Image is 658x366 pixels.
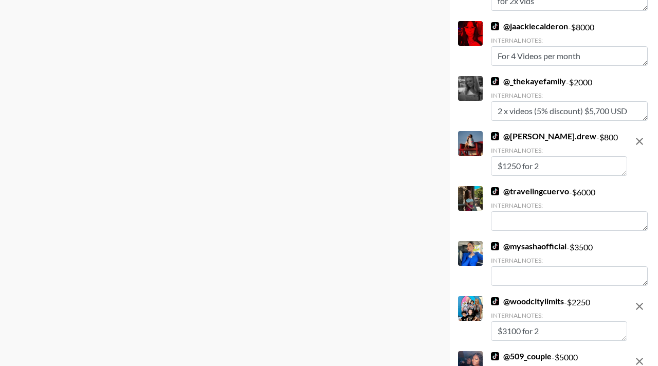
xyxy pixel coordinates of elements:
[491,36,648,44] div: Internal Notes:
[491,296,627,341] div: - $ 2250
[491,296,564,306] a: @woodcitylimits
[491,22,499,30] img: TikTok
[491,132,499,140] img: TikTok
[491,257,648,264] div: Internal Notes:
[491,186,569,196] a: @travelingcuervo
[491,21,648,66] div: - $ 8000
[491,241,566,251] a: @mysashaofficial
[491,131,596,141] a: @[PERSON_NAME].drew
[629,296,650,317] button: remove
[491,202,648,209] div: Internal Notes:
[491,101,648,121] textarea: 2 x videos (5% discount) $5,700 USD
[491,46,648,66] textarea: For 4 Videos per month
[491,187,499,195] img: TikTok
[491,297,499,305] img: TikTok
[491,21,568,31] a: @jaackiecalderon
[491,147,627,154] div: Internal Notes:
[491,352,499,360] img: TikTok
[491,241,648,286] div: - $ 3500
[491,131,627,176] div: - $ 800
[491,77,499,85] img: TikTok
[491,76,566,86] a: @_thekayefamily
[491,351,552,361] a: @509_couple
[491,76,648,121] div: - $ 2000
[629,131,650,152] button: remove
[491,312,627,319] div: Internal Notes:
[491,242,499,250] img: TikTok
[491,321,627,341] textarea: $3100 for 2
[491,186,648,231] div: - $ 6000
[491,156,627,176] textarea: $1250 for 2
[491,91,648,99] div: Internal Notes:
